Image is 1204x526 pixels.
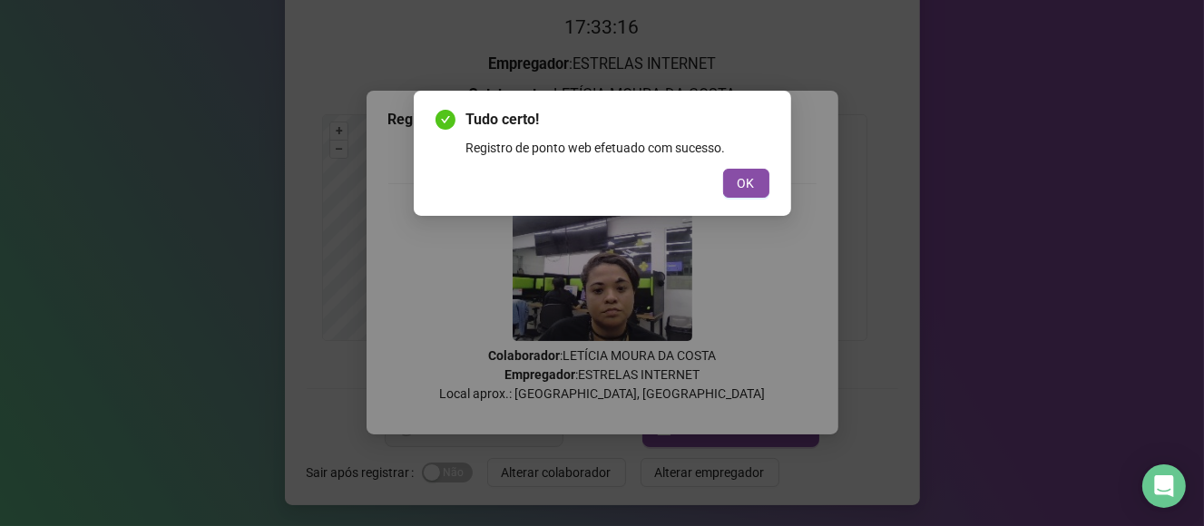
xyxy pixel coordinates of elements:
[738,173,755,193] span: OK
[466,109,769,131] span: Tudo certo!
[466,138,769,158] div: Registro de ponto web efetuado com sucesso.
[436,110,455,130] span: check-circle
[1142,464,1186,508] div: Open Intercom Messenger
[723,169,769,198] button: OK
